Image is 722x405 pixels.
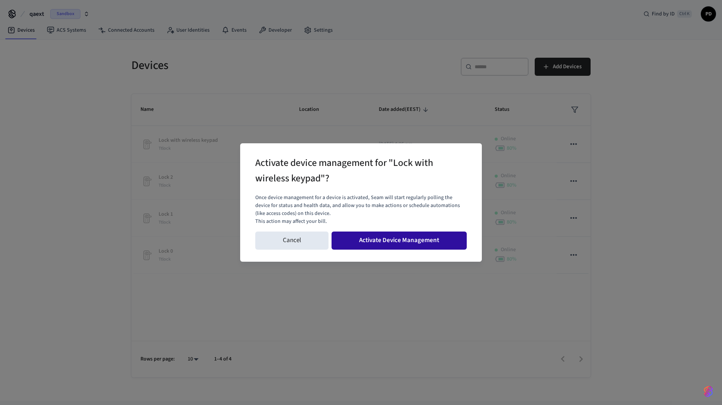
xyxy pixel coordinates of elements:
[255,194,467,218] p: Once device management for a device is activated, Seam will start regularly polling the device fo...
[332,232,467,250] button: Activate Device Management
[255,232,329,250] button: Cancel
[704,385,713,397] img: SeamLogoGradient.69752ec5.svg
[255,218,467,226] p: This action may affect your bill.
[255,152,446,191] h2: Activate device management for "Lock with wireless keypad"?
